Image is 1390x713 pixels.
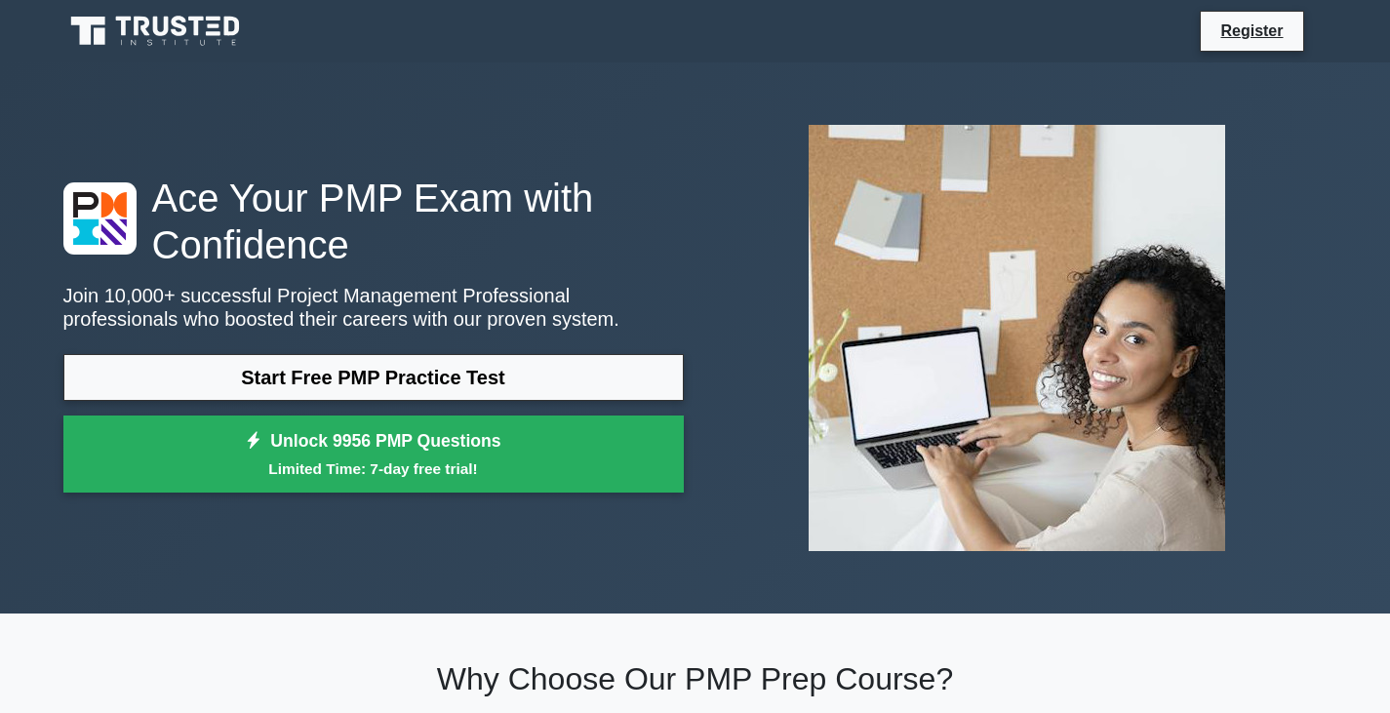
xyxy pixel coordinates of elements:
p: Join 10,000+ successful Project Management Professional professionals who boosted their careers w... [63,284,684,331]
a: Unlock 9956 PMP QuestionsLimited Time: 7-day free trial! [63,416,684,494]
small: Limited Time: 7-day free trial! [88,457,659,480]
h2: Why Choose Our PMP Prep Course? [63,660,1328,697]
a: Start Free PMP Practice Test [63,354,684,401]
h1: Ace Your PMP Exam with Confidence [63,175,684,268]
a: Register [1209,19,1294,43]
